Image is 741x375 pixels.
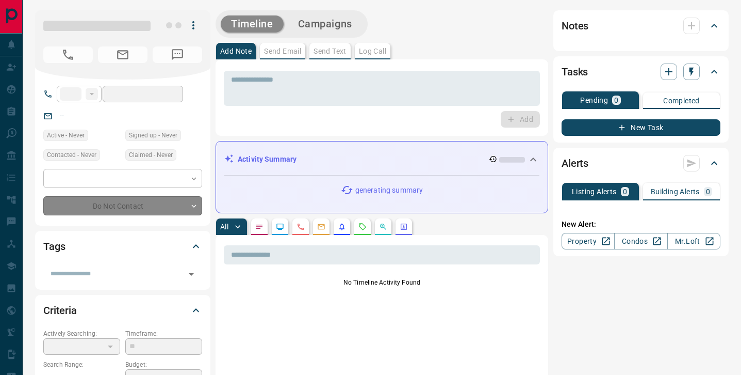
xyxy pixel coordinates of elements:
span: Claimed - Never [129,150,173,160]
p: Add Note [220,48,252,55]
a: -- [60,112,64,120]
p: New Alert: [562,219,720,230]
svg: Lead Browsing Activity [276,223,284,231]
div: Tags [43,234,202,259]
span: No Number [153,46,202,63]
p: 0 [614,97,618,104]
svg: Notes [255,223,264,231]
svg: Opportunities [379,223,387,231]
p: Timeframe: [125,329,202,338]
p: No Timeline Activity Found [224,278,540,287]
div: Do Not Contact [43,196,202,215]
svg: Requests [358,223,367,231]
p: All [220,223,228,230]
p: generating summary [355,185,423,196]
p: Pending [580,97,608,104]
p: Completed [663,97,700,104]
p: 0 [623,188,627,195]
p: Budget: [125,360,202,369]
svg: Emails [317,223,325,231]
p: Listing Alerts [572,188,617,195]
p: Search Range: [43,360,120,369]
a: Condos [614,233,667,249]
h2: Alerts [562,155,588,171]
h2: Tasks [562,64,588,80]
h2: Criteria [43,302,77,319]
svg: Listing Alerts [338,223,346,231]
p: Actively Searching: [43,329,120,338]
div: Alerts [562,151,720,176]
p: 0 [706,188,710,195]
span: Signed up - Never [129,130,177,140]
div: Criteria [43,298,202,323]
span: No Number [43,46,93,63]
span: No Email [98,46,147,63]
a: Property [562,233,615,249]
p: Activity Summary [238,154,297,165]
div: Activity Summary [224,150,539,169]
button: Open [184,267,199,282]
p: Building Alerts [651,188,700,195]
h2: Tags [43,238,65,255]
span: Active - Never [47,130,85,140]
div: Tasks [562,59,720,84]
button: Timeline [221,15,284,33]
h2: Notes [562,18,588,34]
a: Mr.Loft [667,233,720,249]
button: Campaigns [288,15,363,33]
svg: Calls [297,223,305,231]
div: Notes [562,13,720,38]
button: New Task [562,119,720,136]
span: Contacted - Never [47,150,96,160]
svg: Agent Actions [400,223,408,231]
